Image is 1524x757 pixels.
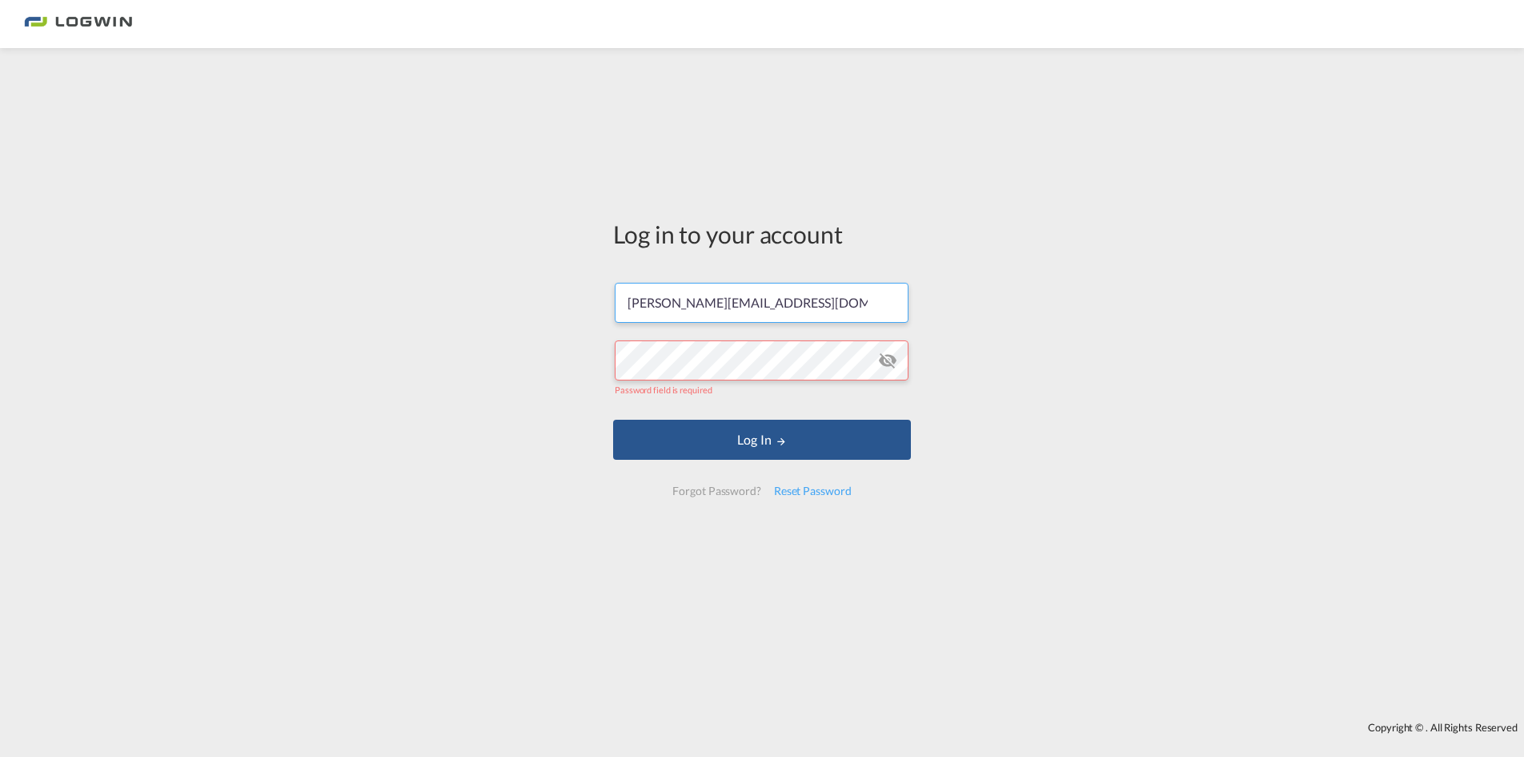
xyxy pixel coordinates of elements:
span: Password field is required [615,385,712,395]
div: Forgot Password? [666,477,767,505]
div: Log in to your account [613,217,911,251]
button: LOGIN [613,420,911,460]
md-icon: icon-eye-off [878,351,897,370]
div: Reset Password [768,477,858,505]
img: 2761ae10d95411efa20a1f5e0282d2d7.png [24,6,132,42]
input: Enter email/phone number [615,283,908,323]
